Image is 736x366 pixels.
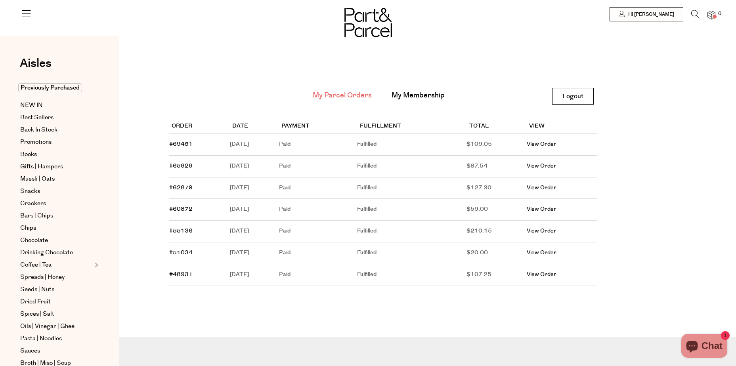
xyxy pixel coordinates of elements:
[357,119,466,134] th: Fulfillment
[20,187,40,196] span: Snacks
[20,57,52,77] a: Aisles
[466,134,527,156] td: $109.05
[626,11,674,18] span: Hi [PERSON_NAME]
[466,177,527,199] td: $127.30
[20,223,36,233] span: Chips
[169,119,230,134] th: Order
[20,285,92,294] a: Seeds | Nuts
[279,134,357,156] td: Paid
[357,134,466,156] td: Fulfilled
[20,113,54,122] span: Best Sellers
[20,211,53,221] span: Bars | Chips
[20,187,92,196] a: Snacks
[20,260,52,270] span: Coffee | Tea
[279,119,357,134] th: Payment
[20,125,57,135] span: Back In Stock
[230,199,279,221] td: [DATE]
[279,199,357,221] td: Paid
[20,309,54,319] span: Spices | Salt
[20,297,92,307] a: Dried Fruit
[20,285,54,294] span: Seeds | Nuts
[20,113,92,122] a: Best Sellers
[610,7,683,21] a: Hi [PERSON_NAME]
[527,249,556,257] a: View Order
[20,273,92,282] a: Spreads | Honey
[313,90,372,101] a: My Parcel Orders
[679,334,730,360] inbox-online-store-chat: Shopify online store chat
[20,150,37,159] span: Books
[169,249,193,257] a: #51034
[20,334,92,343] a: Pasta | Noodles
[230,119,279,134] th: Date
[527,205,556,213] a: View Order
[392,90,445,101] a: My Membership
[20,236,48,245] span: Chocolate
[527,227,556,235] a: View Order
[466,199,527,221] td: $59.00
[527,140,556,148] a: View Order
[169,184,193,192] a: #62879
[169,271,193,278] a: #48931
[20,309,92,319] a: Spices | Salt
[20,174,92,184] a: Muesli | Oats
[357,264,466,286] td: Fulfilled
[20,125,92,135] a: Back In Stock
[716,10,723,17] span: 0
[466,242,527,264] td: $20.00
[20,199,46,208] span: Crackers
[20,223,92,233] a: Chips
[279,242,357,264] td: Paid
[20,322,75,331] span: Oils | Vinegar | Ghee
[357,199,466,221] td: Fulfilled
[18,83,82,92] span: Previously Purchased
[230,242,279,264] td: [DATE]
[20,174,55,184] span: Muesli | Oats
[20,150,92,159] a: Books
[93,260,98,270] button: Expand/Collapse Coffee | Tea
[466,156,527,177] td: $87.54
[20,346,92,356] a: Sauces
[20,83,92,93] a: Previously Purchased
[20,199,92,208] a: Crackers
[20,162,63,172] span: Gifts | Hampers
[169,227,193,235] a: #55136
[279,264,357,286] td: Paid
[279,156,357,177] td: Paid
[20,137,92,147] a: Promotions
[20,211,92,221] a: Bars | Chips
[230,264,279,286] td: [DATE]
[20,137,52,147] span: Promotions
[466,264,527,286] td: $107.25
[230,156,279,177] td: [DATE]
[230,221,279,242] td: [DATE]
[169,205,193,213] a: #60872
[20,248,92,257] a: Drinking Chocolate
[20,273,65,282] span: Spreads | Honey
[527,119,597,134] th: View
[20,334,62,343] span: Pasta | Noodles
[169,162,193,170] a: #65929
[20,346,40,356] span: Sauces
[357,156,466,177] td: Fulfilled
[230,177,279,199] td: [DATE]
[357,177,466,199] td: Fulfilled
[357,242,466,264] td: Fulfilled
[20,101,43,110] span: NEW IN
[466,119,527,134] th: Total
[20,297,51,307] span: Dried Fruit
[20,322,92,331] a: Oils | Vinegar | Ghee
[552,88,594,105] a: Logout
[279,221,357,242] td: Paid
[357,221,466,242] td: Fulfilled
[344,8,392,37] img: Part&Parcel
[230,134,279,156] td: [DATE]
[20,236,92,245] a: Chocolate
[707,11,715,19] a: 0
[20,162,92,172] a: Gifts | Hampers
[527,184,556,192] a: View Order
[466,221,527,242] td: $210.15
[20,101,92,110] a: NEW IN
[527,162,556,170] a: View Order
[20,55,52,72] span: Aisles
[279,177,357,199] td: Paid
